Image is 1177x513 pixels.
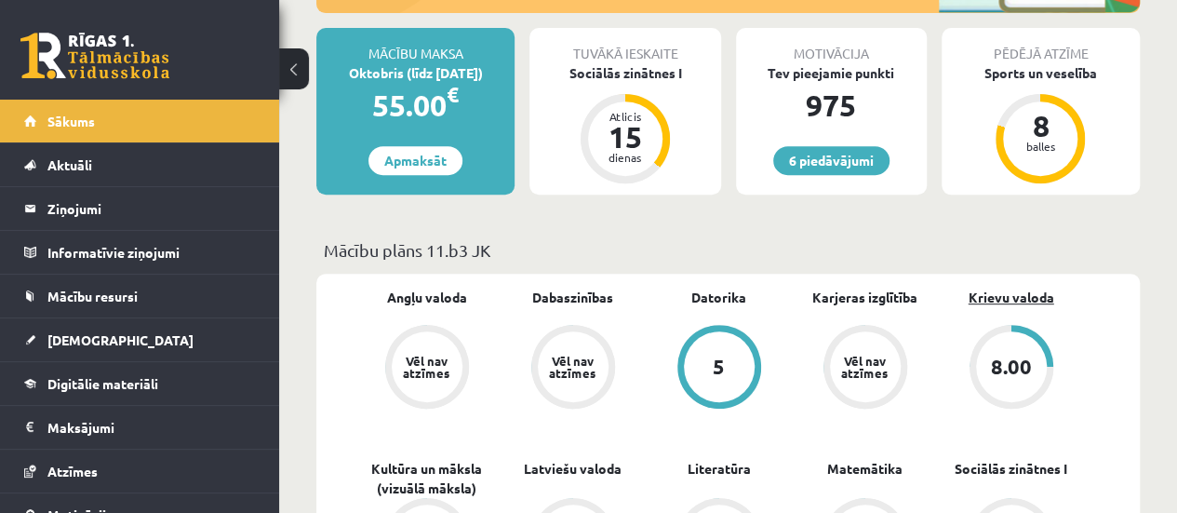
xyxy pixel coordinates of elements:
[736,28,927,63] div: Motivācija
[324,237,1132,263] p: Mācību plāns 11.b3 JK
[47,113,95,129] span: Sākums
[401,355,453,379] div: Vēl nav atzīmes
[736,83,927,128] div: 975
[991,357,1032,377] div: 8.00
[827,459,903,479] a: Matemātika
[524,459,622,479] a: Latviešu valoda
[688,459,751,479] a: Literatūra
[354,325,500,412] a: Vēl nav atzīmes
[713,357,725,377] div: 5
[942,28,1140,63] div: Pēdējā atzīme
[942,63,1140,83] div: Sports un veselība
[387,288,467,307] a: Angļu valoda
[955,459,1067,479] a: Sociālās zinātnes I
[24,100,256,142] a: Sākums
[368,146,462,175] a: Apmaksāt
[500,325,646,412] a: Vēl nav atzīmes
[47,288,138,304] span: Mācību resursi
[24,231,256,274] a: Informatīvie ziņojumi
[316,83,515,128] div: 55.00
[20,33,169,79] a: Rīgas 1. Tālmācības vidusskola
[47,375,158,392] span: Digitālie materiāli
[47,463,98,479] span: Atzīmes
[47,331,194,348] span: [DEMOGRAPHIC_DATA]
[24,318,256,361] a: [DEMOGRAPHIC_DATA]
[773,146,889,175] a: 6 piedāvājumi
[646,325,792,412] a: 5
[24,275,256,317] a: Mācību resursi
[597,122,653,152] div: 15
[529,63,720,83] div: Sociālās zinātnes I
[736,63,927,83] div: Tev pieejamie punkti
[354,459,500,498] a: Kultūra un māksla (vizuālā māksla)
[24,362,256,405] a: Digitālie materiāli
[316,63,515,83] div: Oktobris (līdz [DATE])
[532,288,613,307] a: Dabaszinības
[47,156,92,173] span: Aktuāli
[938,325,1084,412] a: 8.00
[24,450,256,493] a: Atzīmes
[792,325,938,412] a: Vēl nav atzīmes
[1012,141,1068,152] div: balles
[529,28,720,63] div: Tuvākā ieskaite
[942,63,1140,186] a: Sports un veselība 8 balles
[529,63,720,186] a: Sociālās zinātnes I Atlicis 15 dienas
[597,111,653,122] div: Atlicis
[47,187,256,230] legend: Ziņojumi
[24,406,256,449] a: Maksājumi
[47,406,256,449] legend: Maksājumi
[24,187,256,230] a: Ziņojumi
[597,152,653,163] div: dienas
[1012,111,1068,141] div: 8
[812,288,917,307] a: Karjeras izglītība
[47,231,256,274] legend: Informatīvie ziņojumi
[316,28,515,63] div: Mācību maksa
[691,288,746,307] a: Datorika
[839,355,891,379] div: Vēl nav atzīmes
[969,288,1054,307] a: Krievu valoda
[24,143,256,186] a: Aktuāli
[547,355,599,379] div: Vēl nav atzīmes
[447,81,459,108] span: €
